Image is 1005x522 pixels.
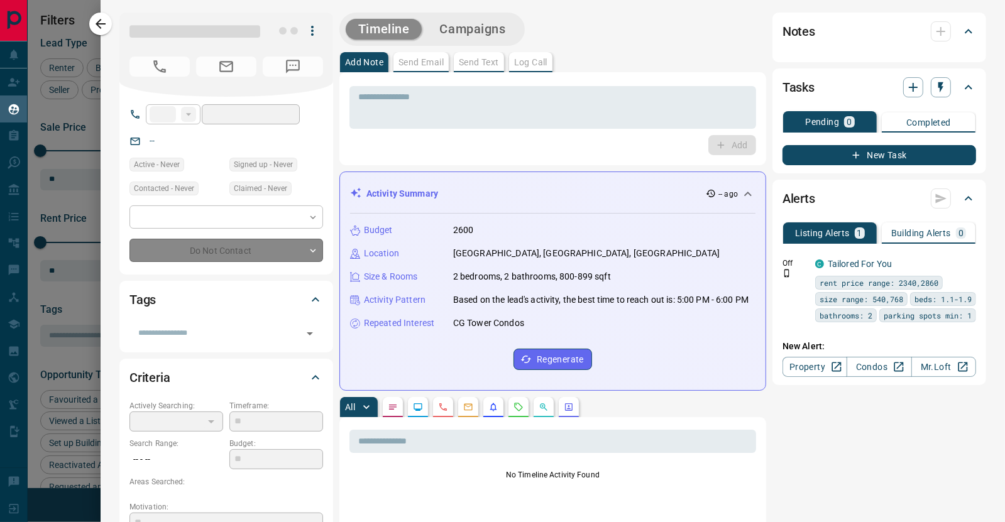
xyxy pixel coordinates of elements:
p: New Alert: [783,340,976,353]
p: No Timeline Activity Found [349,469,756,481]
a: Condos [847,357,911,377]
p: 0 [847,117,852,126]
svg: Agent Actions [564,402,574,412]
svg: Lead Browsing Activity [413,402,423,412]
p: Listing Alerts [795,229,850,237]
a: Tailored For You [828,259,892,269]
p: Completed [906,118,951,127]
p: Budget [364,224,393,237]
svg: Notes [388,402,398,412]
span: bathrooms: 2 [820,309,872,322]
span: beds: 1.1-1.9 [914,293,972,305]
svg: Listing Alerts [488,402,498,412]
button: Open [301,325,319,342]
button: Regenerate [513,349,592,370]
div: Alerts [783,183,976,214]
h2: Criteria [129,367,170,388]
a: -- [150,136,155,146]
button: New Task [783,145,976,165]
p: 2600 [453,224,474,237]
a: Property [783,357,847,377]
svg: Emails [463,402,473,412]
p: Activity Pattern [364,293,426,307]
h2: Tags [129,290,156,310]
span: Claimed - Never [234,182,287,195]
p: Activity Summary [366,187,438,200]
p: Pending [805,117,839,126]
p: [GEOGRAPHIC_DATA], [GEOGRAPHIC_DATA], [GEOGRAPHIC_DATA] [453,247,720,260]
h2: Notes [783,21,815,41]
button: Campaigns [427,19,518,40]
p: Timeframe: [229,400,323,411]
h2: Tasks [783,77,815,97]
span: Contacted - Never [134,182,194,195]
p: Off [783,258,808,269]
p: Repeated Interest [364,317,434,330]
div: Criteria [129,362,323,393]
p: 1 [857,229,862,237]
button: Timeline [346,19,422,40]
h2: Alerts [783,188,815,209]
span: No Email [196,57,256,77]
p: Areas Searched: [129,476,323,487]
svg: Opportunities [539,402,549,412]
p: -- ago [718,188,738,200]
p: Actively Searching: [129,400,223,411]
p: CG Tower Condos [453,317,524,330]
span: size range: 540,768 [820,293,903,305]
div: Activity Summary-- ago [350,182,755,205]
span: parking spots min: 1 [884,309,972,322]
p: Size & Rooms [364,270,418,283]
p: 2 bedrooms, 2 bathrooms, 800-899 sqft [453,270,611,283]
p: Motivation: [129,501,323,513]
svg: Push Notification Only [783,269,791,278]
div: Do Not Contact [129,239,323,262]
p: Add Note [345,58,383,67]
p: -- - -- [129,449,223,470]
a: Mr.Loft [911,357,976,377]
p: Search Range: [129,438,223,449]
svg: Calls [438,402,448,412]
svg: Requests [513,402,524,412]
p: Building Alerts [891,229,951,237]
span: Signed up - Never [234,158,293,171]
div: Tasks [783,72,976,102]
div: Tags [129,285,323,315]
span: No Number [129,57,190,77]
div: condos.ca [815,259,824,268]
p: 0 [958,229,964,237]
span: rent price range: 2340,2860 [820,276,938,289]
p: Location [364,247,399,260]
span: No Number [263,57,323,77]
span: Active - Never [134,158,180,171]
p: Based on the lead's activity, the best time to reach out is: 5:00 PM - 6:00 PM [453,293,749,307]
div: Notes [783,16,976,46]
p: All [345,403,355,411]
p: Budget: [229,438,323,449]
